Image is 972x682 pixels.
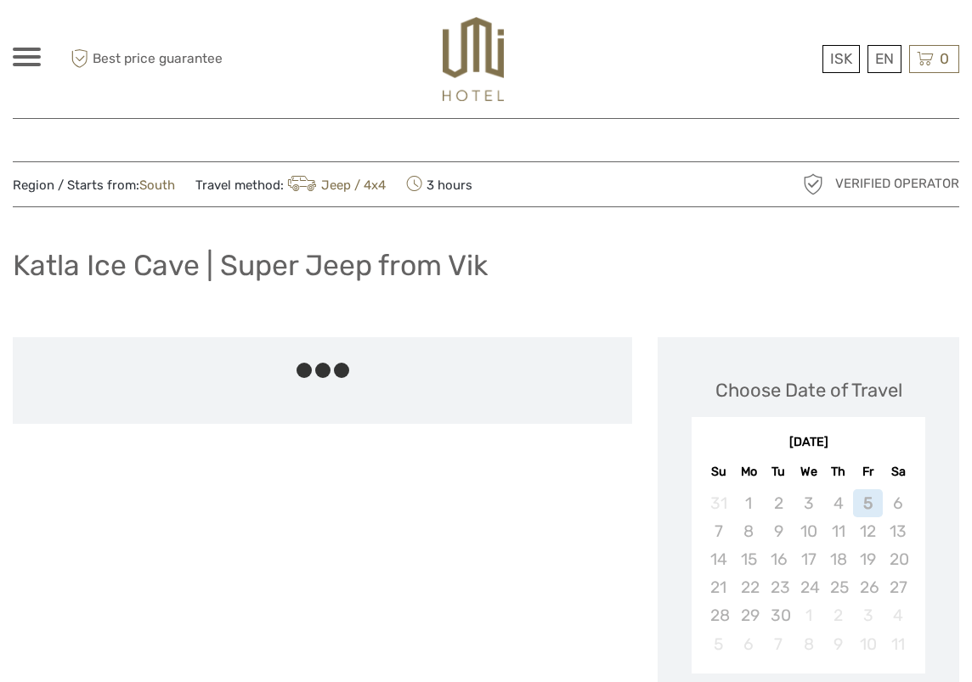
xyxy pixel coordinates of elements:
div: Not available Saturday, October 11th, 2025 [883,630,913,658]
div: Not available Sunday, September 7th, 2025 [704,517,733,545]
div: Not available Monday, October 6th, 2025 [734,630,764,658]
div: Not available Wednesday, September 10th, 2025 [794,517,823,545]
span: ISK [830,50,852,67]
span: Region / Starts from: [13,177,175,194]
h1: Katla Ice Cave | Super Jeep from Vik [13,248,488,283]
div: Not available Friday, October 3rd, 2025 [853,601,883,629]
div: Not available Thursday, October 9th, 2025 [823,630,853,658]
div: Not available Sunday, September 14th, 2025 [704,545,733,573]
div: Not available Sunday, September 21st, 2025 [704,573,733,601]
img: 526-1e775aa5-7374-4589-9d7e-5793fb20bdfc_logo_big.jpg [443,17,504,101]
div: Not available Thursday, September 11th, 2025 [823,517,853,545]
div: Choose Date of Travel [715,377,902,403]
div: Not available Tuesday, September 23rd, 2025 [764,573,794,601]
span: Verified Operator [835,175,959,193]
div: Not available Saturday, September 27th, 2025 [883,573,913,601]
div: Not available Friday, September 12th, 2025 [853,517,883,545]
div: Not available Saturday, September 6th, 2025 [883,489,913,517]
div: Not available Friday, September 5th, 2025 [853,489,883,517]
div: Fr [853,460,883,483]
div: Not available Friday, September 19th, 2025 [853,545,883,573]
div: month 2025-09 [697,489,919,658]
div: Not available Wednesday, September 24th, 2025 [794,573,823,601]
div: Not available Sunday, August 31st, 2025 [704,489,733,517]
div: Not available Friday, October 10th, 2025 [853,630,883,658]
div: Not available Monday, September 8th, 2025 [734,517,764,545]
div: Not available Monday, September 29th, 2025 [734,601,764,629]
div: Sa [883,460,913,483]
div: Not available Wednesday, September 17th, 2025 [794,545,823,573]
div: Tu [764,460,794,483]
a: Jeep / 4x4 [284,178,386,193]
div: Not available Thursday, October 2nd, 2025 [823,601,853,629]
div: Th [823,460,853,483]
div: Not available Tuesday, October 7th, 2025 [764,630,794,658]
div: Su [704,460,733,483]
span: Best price guarantee [66,45,250,73]
div: Not available Thursday, September 4th, 2025 [823,489,853,517]
span: Travel method: [195,172,386,196]
img: verified_operator_grey_128.png [800,171,827,198]
span: 3 hours [406,172,472,196]
div: Not available Saturday, October 4th, 2025 [883,601,913,629]
div: [DATE] [692,434,925,452]
div: Not available Tuesday, September 9th, 2025 [764,517,794,545]
div: EN [867,45,901,73]
div: Not available Tuesday, September 2nd, 2025 [764,489,794,517]
div: Not available Wednesday, October 1st, 2025 [794,601,823,629]
div: Not available Thursday, September 18th, 2025 [823,545,853,573]
div: Not available Tuesday, September 30th, 2025 [764,601,794,629]
div: Not available Friday, September 26th, 2025 [853,573,883,601]
div: Not available Tuesday, September 16th, 2025 [764,545,794,573]
div: Not available Wednesday, September 3rd, 2025 [794,489,823,517]
span: 0 [937,50,952,67]
div: Not available Saturday, September 20th, 2025 [883,545,913,573]
div: Not available Monday, September 1st, 2025 [734,489,764,517]
div: Not available Wednesday, October 8th, 2025 [794,630,823,658]
a: South [139,178,175,193]
div: Not available Monday, September 15th, 2025 [734,545,764,573]
div: Not available Monday, September 22nd, 2025 [734,573,764,601]
div: Not available Sunday, October 5th, 2025 [704,630,733,658]
div: Not available Thursday, September 25th, 2025 [823,573,853,601]
div: Not available Sunday, September 28th, 2025 [704,601,733,629]
div: Mo [734,460,764,483]
div: Not available Saturday, September 13th, 2025 [883,517,913,545]
div: We [794,460,823,483]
